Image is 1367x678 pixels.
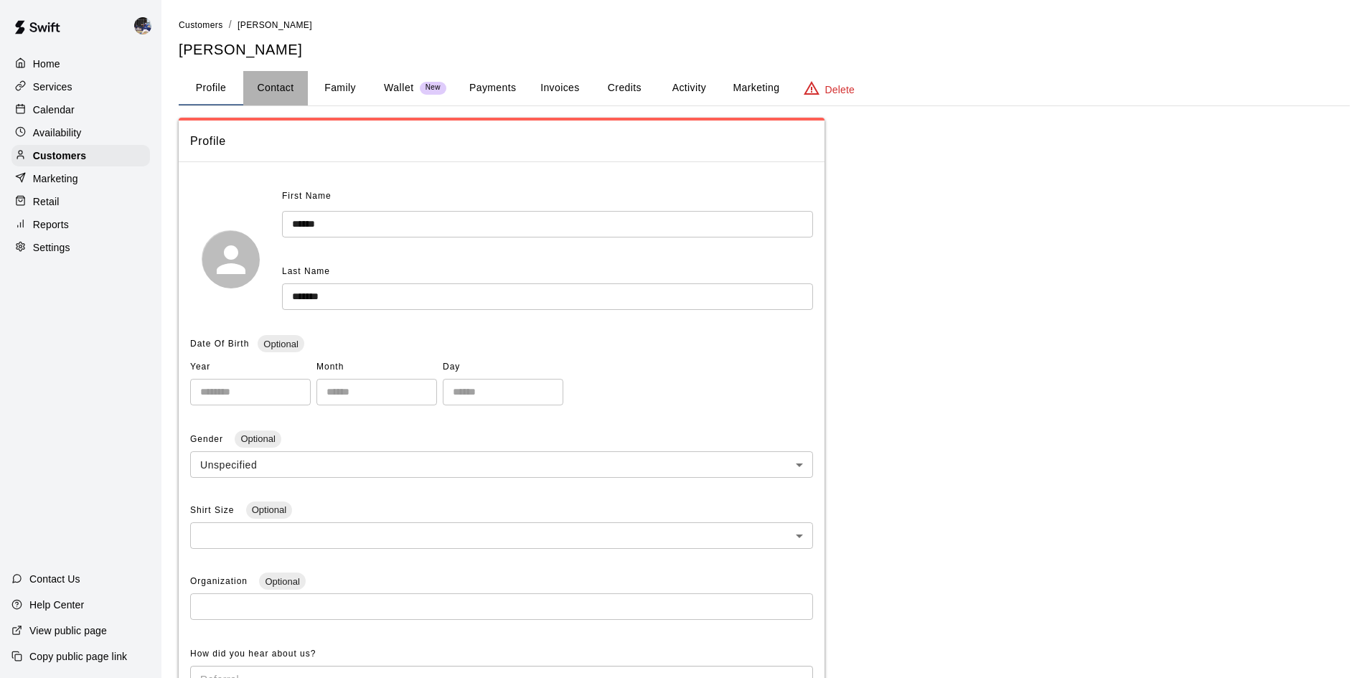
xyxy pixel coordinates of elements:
img: Kevin Chandler [134,17,151,34]
span: Optional [259,576,305,587]
a: Home [11,53,150,75]
span: Date Of Birth [190,339,249,349]
p: Settings [33,240,70,255]
span: Last Name [282,266,330,276]
button: Contact [243,71,308,105]
span: Profile [190,132,813,151]
span: [PERSON_NAME] [238,20,312,30]
nav: breadcrumb [179,17,1350,33]
span: New [420,83,446,93]
h5: [PERSON_NAME] [179,40,1350,60]
a: Marketing [11,168,150,189]
p: Home [33,57,60,71]
button: Profile [179,71,243,105]
a: Availability [11,122,150,143]
button: Payments [458,71,527,105]
span: Shirt Size [190,505,238,515]
p: Copy public page link [29,649,127,664]
p: Help Center [29,598,84,612]
button: Marketing [721,71,791,105]
p: Customers [33,149,86,163]
p: Calendar [33,103,75,117]
a: Calendar [11,99,150,121]
span: First Name [282,185,332,208]
p: Retail [33,194,60,209]
div: Kevin Chandler [131,11,161,40]
span: Organization [190,576,250,586]
a: Customers [11,145,150,166]
p: Services [33,80,72,94]
span: Day [443,356,563,379]
p: Availability [33,126,82,140]
a: Customers [179,19,223,30]
button: Activity [657,71,721,105]
span: Customers [179,20,223,30]
a: Services [11,76,150,98]
button: Family [308,71,372,105]
p: Marketing [33,171,78,186]
li: / [229,17,232,32]
span: How did you hear about us? [190,649,316,659]
a: Reports [11,214,150,235]
span: Optional [246,504,292,515]
div: basic tabs example [179,71,1350,105]
div: Unspecified [190,451,813,478]
span: Month [316,356,437,379]
span: Optional [258,339,304,349]
span: Year [190,356,311,379]
p: Delete [825,83,855,97]
p: Reports [33,217,69,232]
p: Contact Us [29,572,80,586]
button: Credits [592,71,657,105]
p: Wallet [384,80,414,95]
button: Invoices [527,71,592,105]
span: Optional [235,433,281,444]
span: Gender [190,434,226,444]
a: Retail [11,191,150,212]
a: Settings [11,237,150,258]
p: View public page [29,623,107,638]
